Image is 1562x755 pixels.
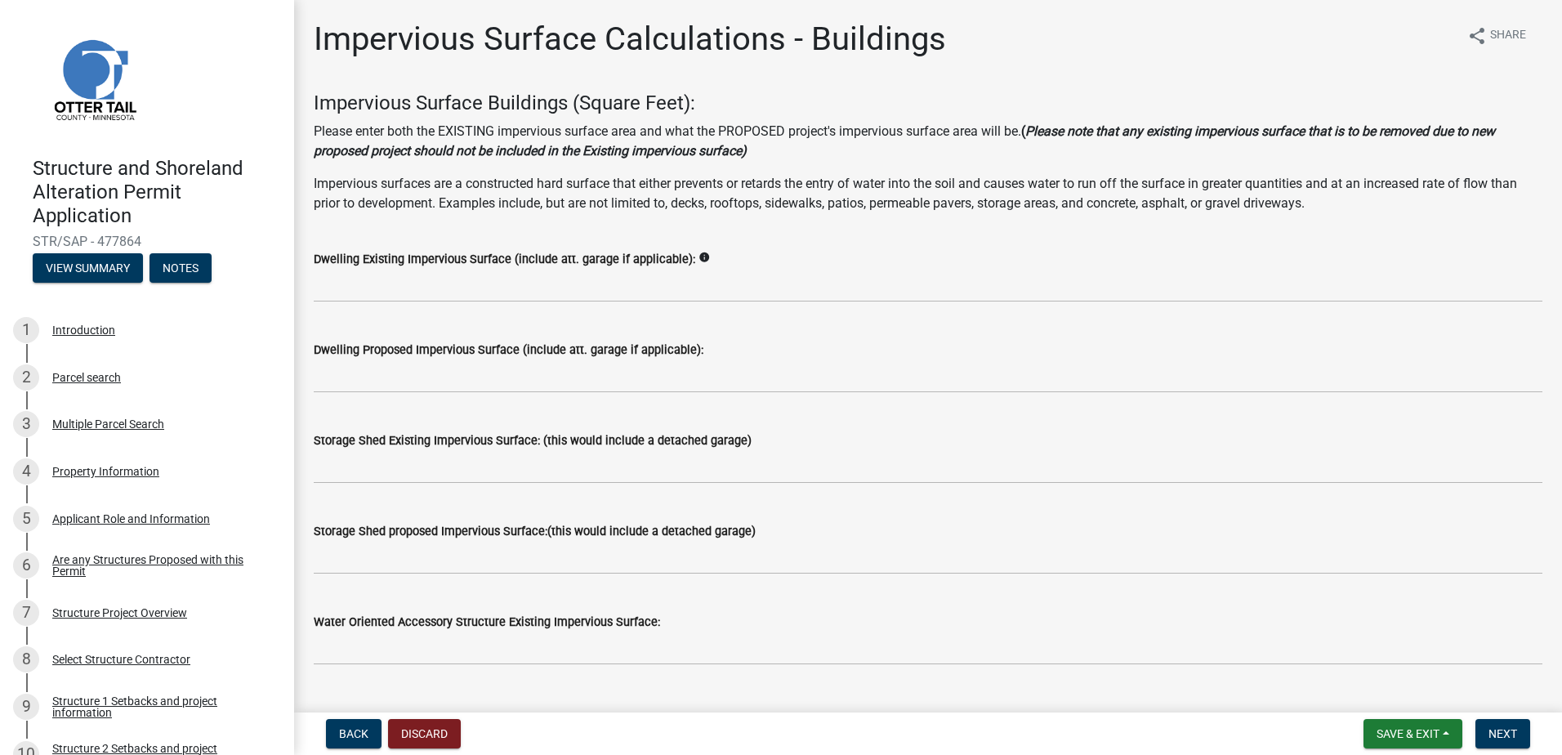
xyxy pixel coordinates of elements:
[698,252,710,263] i: info
[52,513,210,525] div: Applicant Role and Information
[13,600,39,626] div: 7
[314,122,1542,161] p: Please enter both the EXISTING impervious surface area and what the PROPOSED project's impervious...
[314,174,1542,213] p: Impervious surfaces are a constructed hard surface that either prevents or retards the entry of w...
[314,92,1542,115] h4: Impervious Surface Buildings (Square Feet):
[33,253,143,283] button: View Summary
[52,695,268,718] div: Structure 1 Setbacks and project information
[1363,719,1462,748] button: Save & Exit
[1488,727,1517,740] span: Next
[52,418,164,430] div: Multiple Parcel Search
[314,526,756,538] label: Storage Shed proposed Impervious Surface:(this would include a detached garage)
[52,372,121,383] div: Parcel search
[314,617,660,628] label: Water Oriented Accessory Structure Existing Impervious Surface:
[1490,26,1526,46] span: Share
[314,345,703,356] label: Dwelling Proposed Impervious Surface (include att. garage if applicable):
[13,458,39,485] div: 4
[13,506,39,532] div: 5
[314,436,752,447] label: Storage Shed Existing Impervious Surface: (this would include a detached garage)
[13,694,39,720] div: 9
[314,123,1495,159] strong: Please note that any existing impervious surface that is to be removed due to new proposed projec...
[314,20,946,59] h1: Impervious Surface Calculations - Buildings
[314,254,695,266] label: Dwelling Existing Impervious Surface (include att. garage if applicable):
[52,466,159,477] div: Property Information
[1475,719,1530,748] button: Next
[13,646,39,672] div: 8
[388,719,461,748] button: Discard
[1454,20,1539,51] button: shareShare
[1467,26,1487,46] i: share
[1021,123,1025,139] strong: (
[13,552,39,579] div: 6
[13,364,39,391] div: 2
[52,554,268,577] div: Are any Structures Proposed with this Permit
[13,317,39,343] div: 1
[150,263,212,276] wm-modal-confirm: Notes
[33,157,281,227] h4: Structure and Shoreland Alteration Permit Application
[33,234,261,249] span: STR/SAP - 477864
[52,654,190,665] div: Select Structure Contractor
[52,324,115,336] div: Introduction
[1377,727,1439,740] span: Save & Exit
[33,17,155,140] img: Otter Tail County, Minnesota
[13,411,39,437] div: 3
[150,253,212,283] button: Notes
[339,727,368,740] span: Back
[326,719,382,748] button: Back
[52,607,187,619] div: Structure Project Overview
[33,263,143,276] wm-modal-confirm: Summary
